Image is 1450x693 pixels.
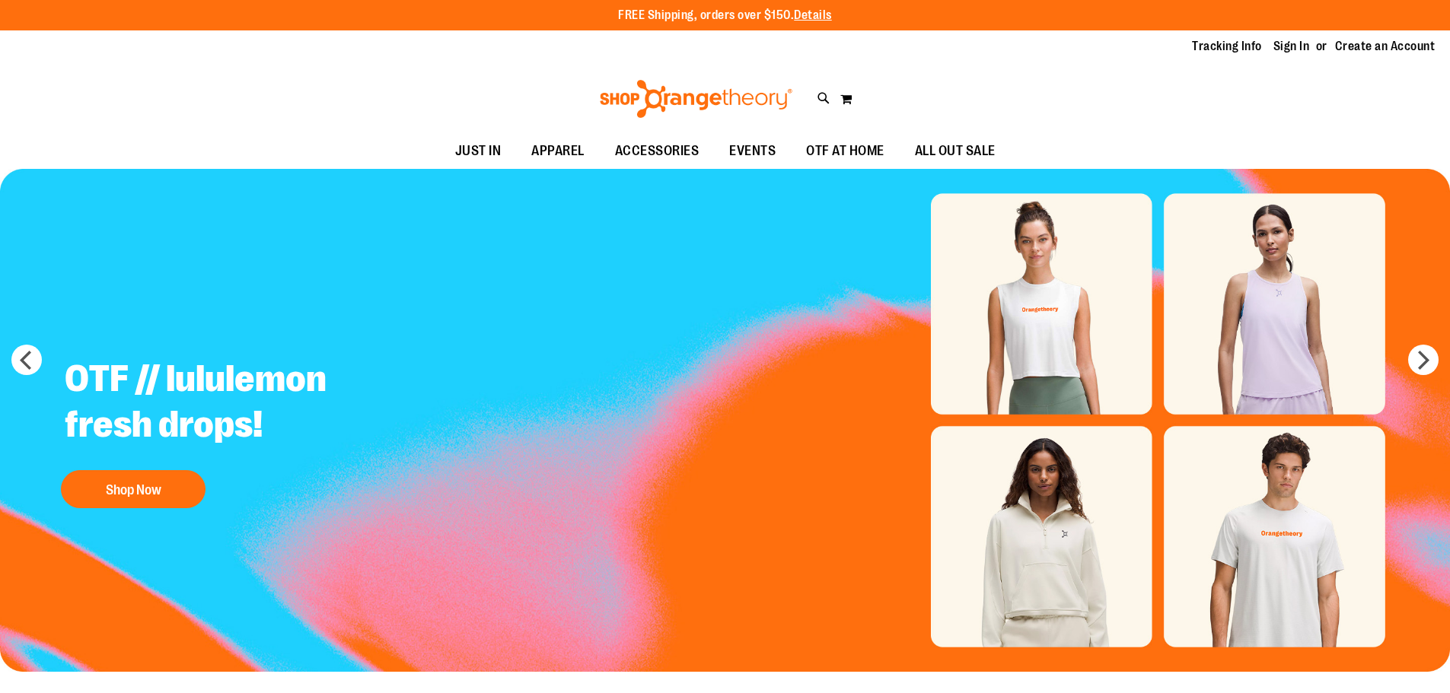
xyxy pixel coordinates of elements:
button: Shop Now [61,470,206,508]
a: Create an Account [1335,38,1436,55]
a: Details [794,8,832,22]
a: Sign In [1273,38,1310,55]
a: OTF // lululemon fresh drops! Shop Now [53,345,432,516]
span: ACCESSORIES [615,134,700,168]
a: Tracking Info [1192,38,1262,55]
span: EVENTS [729,134,776,168]
span: ALL OUT SALE [915,134,996,168]
img: Shop Orangetheory [598,80,795,118]
span: JUST IN [455,134,502,168]
span: APPAREL [531,134,585,168]
span: OTF AT HOME [806,134,884,168]
h2: OTF // lululemon fresh drops! [53,345,432,463]
p: FREE Shipping, orders over $150. [618,7,832,24]
button: next [1408,345,1439,375]
button: prev [11,345,42,375]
